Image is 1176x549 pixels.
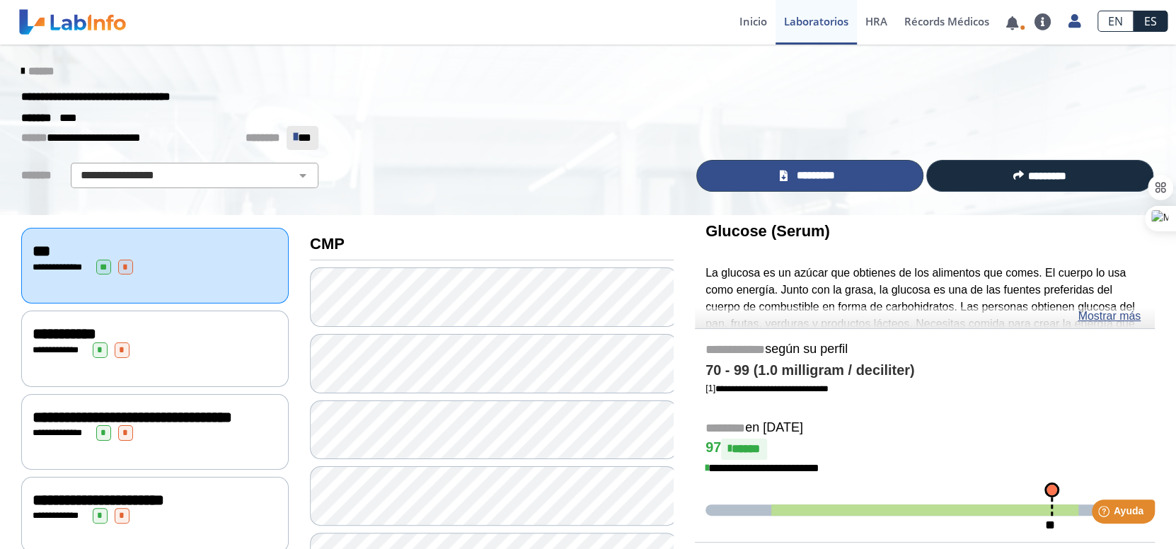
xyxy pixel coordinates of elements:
[705,342,1144,358] h5: según su perfil
[705,265,1144,366] p: La glucosa es un azúcar que obtienes de los alimentos que comes. El cuerpo lo usa como energía. J...
[1134,11,1168,32] a: ES
[705,362,1144,379] h4: 70 - 99 (1.0 milligram / deciliter)
[705,222,830,240] b: Glucose (Serum)
[705,420,1144,437] h5: en [DATE]
[705,439,1144,460] h4: 97
[310,235,345,253] b: CMP
[705,383,829,393] a: [1]
[865,14,887,28] span: HRA
[1050,494,1160,533] iframe: Help widget launcher
[1078,308,1141,325] a: Mostrar más
[1097,11,1134,32] a: EN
